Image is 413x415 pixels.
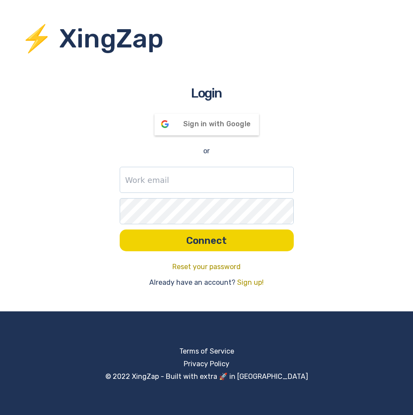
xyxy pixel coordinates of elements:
h1: ⚡ XingZap [20,19,413,58]
a: Reset your password [172,262,241,272]
p: or [203,146,210,156]
span: Sign in with Google [183,120,251,128]
a: Terms of Service [179,347,234,355]
p: Already have an account? [149,277,235,288]
h2: Login [191,84,222,103]
p: © 2022 XingZap - Built with extra 🚀 in [GEOGRAPHIC_DATA] [105,371,308,382]
button: Connect [120,229,294,251]
input: Work email [120,167,294,193]
a: Privacy Policy [184,360,229,368]
a: Sign up! [237,277,264,288]
iframe: Gorgias live chat messenger [369,374,404,406]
